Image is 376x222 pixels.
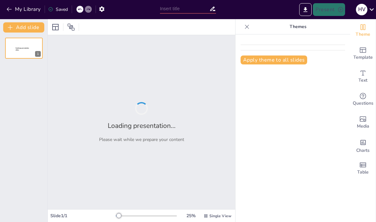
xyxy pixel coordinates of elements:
span: Text [358,77,367,84]
div: Saved [48,6,68,12]
span: Questions [353,100,373,107]
div: Change the overall theme [350,19,376,42]
p: Please wait while we prepare your content [99,137,184,143]
h2: Loading presentation... [108,121,176,130]
div: Get real-time input from your audience [350,88,376,111]
div: 1 [5,38,43,59]
button: H V [356,3,367,16]
span: Theme [356,31,370,38]
span: Table [357,169,369,176]
div: Slide 1 / 1 [50,213,116,219]
span: Charts [356,147,370,154]
div: Add ready made slides [350,42,376,65]
button: Export to PowerPoint [299,3,312,16]
span: Media [357,123,369,130]
div: 25 % [183,213,199,219]
div: Add a table [350,157,376,180]
span: Position [67,23,75,31]
span: Template [353,54,373,61]
span: Sendsteps presentation editor [16,48,29,51]
div: H V [356,4,367,15]
div: Add charts and graphs [350,134,376,157]
div: Add text boxes [350,65,376,88]
div: Add images, graphics, shapes or video [350,111,376,134]
button: Apply theme to all slides [241,56,307,64]
span: Single View [209,213,231,218]
div: Layout [50,22,61,32]
button: My Library [5,4,43,14]
button: Add slide [3,22,44,33]
input: Insert title [160,4,210,13]
button: Present [313,3,345,16]
div: 1 [35,51,41,57]
p: Themes [252,19,344,34]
